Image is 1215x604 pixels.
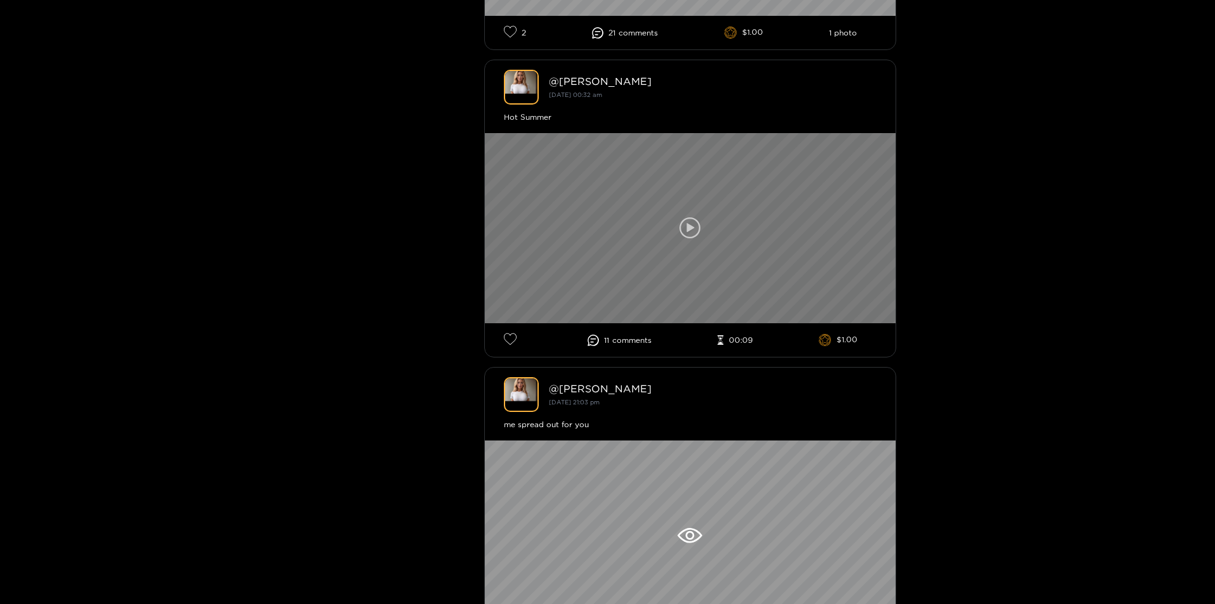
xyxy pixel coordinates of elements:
li: 1 photo [829,29,857,37]
small: [DATE] 21:03 pm [549,399,600,406]
li: 11 [588,335,652,346]
div: Hot Summer [504,111,877,124]
img: michelle [504,70,539,105]
li: 21 [592,27,658,39]
li: $1.00 [724,27,763,39]
li: 00:09 [717,335,753,345]
div: @ [PERSON_NAME] [549,75,877,87]
li: $1.00 [819,334,858,347]
span: comment s [619,29,658,37]
div: @ [PERSON_NAME] [549,383,877,394]
div: me spread out for you [504,418,877,431]
li: 2 [504,25,526,40]
img: michelle [504,377,539,412]
span: comment s [612,336,652,345]
small: [DATE] 00:32 am [549,91,602,98]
